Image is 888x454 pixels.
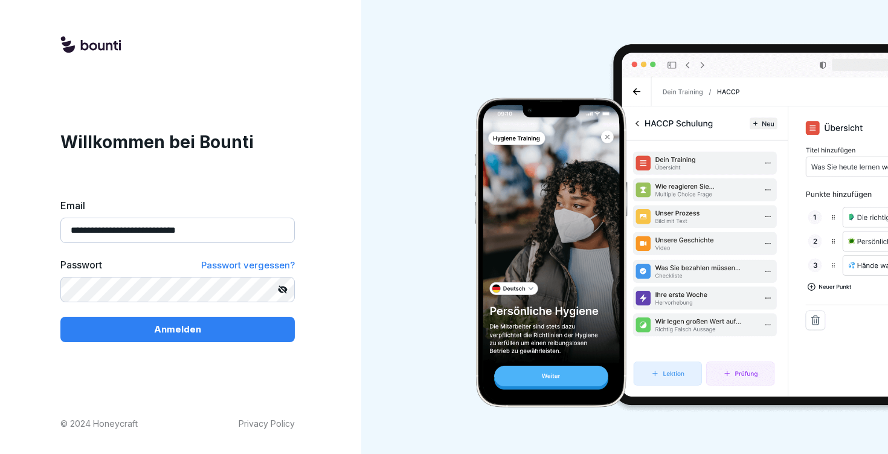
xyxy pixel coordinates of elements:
[60,198,295,213] label: Email
[154,323,201,336] p: Anmelden
[239,417,295,430] a: Privacy Policy
[201,259,295,271] span: Passwort vergessen?
[201,258,295,273] a: Passwort vergessen?
[60,258,102,273] label: Passwort
[60,317,295,342] button: Anmelden
[60,129,295,155] h1: Willkommen bei Bounti
[60,417,138,430] p: © 2024 Honeycraft
[60,36,121,54] img: logo.svg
